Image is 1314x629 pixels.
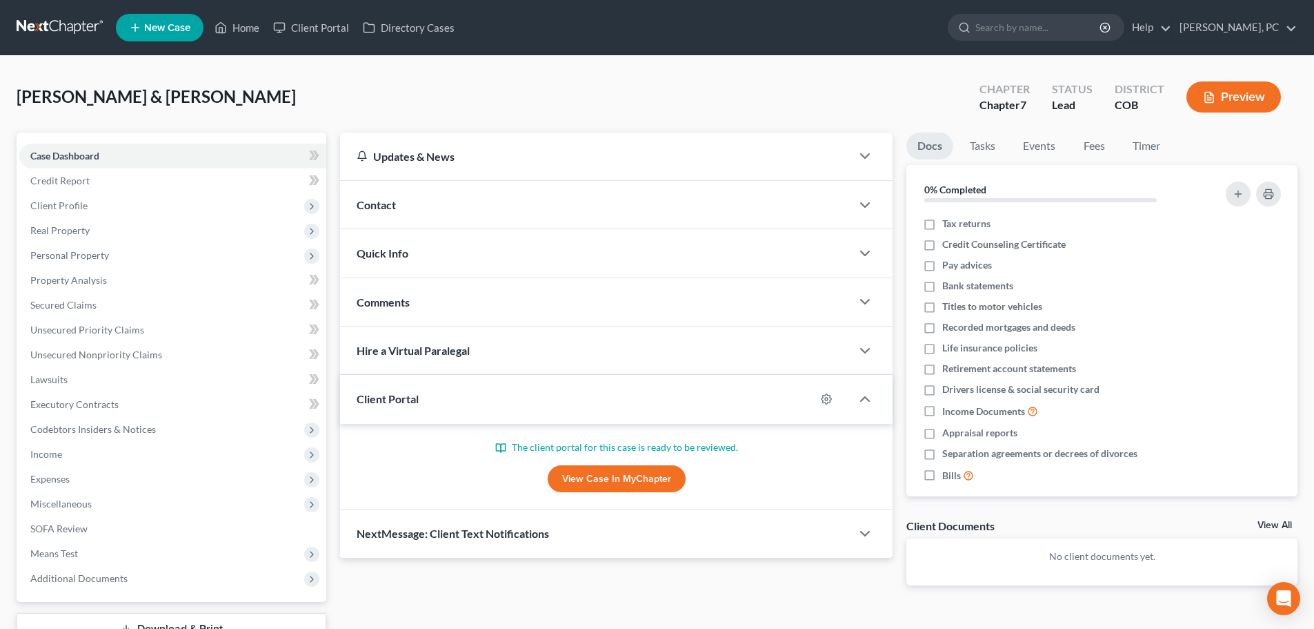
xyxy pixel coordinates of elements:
button: Preview [1186,81,1281,113]
a: Timer [1122,133,1171,159]
span: Bank statements [942,279,1013,293]
span: Client Portal [357,392,419,405]
span: Means Test [30,548,78,559]
p: No client documents yet. [917,550,1286,563]
a: Help [1125,15,1171,40]
span: [PERSON_NAME] & [PERSON_NAME] [17,86,296,106]
span: Executory Contracts [30,398,119,410]
a: Home [208,15,266,40]
span: 7 [1020,98,1026,111]
span: Miscellaneous [30,498,92,510]
span: SOFA Review [30,523,88,534]
span: Comments [357,296,410,309]
a: SOFA Review [19,516,326,541]
a: View Case in MyChapter [548,465,686,493]
div: Client Documents [906,519,995,533]
span: Contact [357,198,396,211]
span: Expenses [30,473,70,485]
span: Real Property [30,224,90,236]
span: Unsecured Nonpriority Claims [30,349,162,360]
div: Lead [1052,97,1093,113]
div: Status [1052,81,1093,97]
a: View All [1257,521,1292,530]
span: Property Analysis [30,274,107,286]
span: Separation agreements or decrees of divorces [942,447,1137,461]
div: Updates & News [357,149,835,164]
span: Retirement account statements [942,362,1076,376]
a: Tasks [959,133,1006,159]
span: NextMessage: Client Text Notifications [357,527,549,540]
a: Docs [906,133,953,159]
span: Codebtors Insiders & Notices [30,423,156,435]
a: Credit Report [19,168,326,193]
span: New Case [144,23,190,33]
span: Income Documents [942,405,1025,418]
strong: 0% Completed [924,184,986,195]
span: Appraisal reports [942,426,1017,440]
div: District [1115,81,1164,97]
span: Life insurance policies [942,341,1037,355]
a: Case Dashboard [19,144,326,168]
p: The client portal for this case is ready to be reviewed. [357,441,876,454]
a: Unsecured Priority Claims [19,318,326,342]
span: Client Profile [30,200,88,211]
a: Client Portal [266,15,356,40]
a: Executory Contracts [19,392,326,417]
a: Events [1012,133,1066,159]
span: Credit Counseling Certificate [942,238,1066,251]
a: Property Analysis [19,268,326,293]
span: Hire a Virtual Paralegal [357,344,470,357]
span: Unsecured Priority Claims [30,324,144,336]
a: Unsecured Nonpriority Claims [19,342,326,367]
span: Additional Documents [30,572,128,584]
a: [PERSON_NAME], PC [1173,15,1297,40]
a: Secured Claims [19,293,326,318]
span: Drivers license & social security card [942,383,1099,396]
span: Secured Claims [30,299,97,311]
span: Tax returns [942,217,991,231]
span: Personal Property [30,249,109,261]
div: Chapter [979,81,1030,97]
a: Directory Cases [356,15,461,40]
span: Case Dashboard [30,150,99,162]
input: Search by name... [975,14,1102,40]
span: Bills [942,469,961,483]
span: Pay advices [942,258,992,272]
span: Credit Report [30,175,90,186]
div: COB [1115,97,1164,113]
span: Recorded mortgages and deeds [942,320,1075,334]
a: Fees [1072,133,1116,159]
span: Quick Info [357,246,408,260]
span: Income [30,448,62,460]
span: Lawsuits [30,374,68,385]
div: Open Intercom Messenger [1267,582,1300,615]
a: Lawsuits [19,367,326,392]
span: Titles to motor vehicles [942,300,1042,313]
div: Chapter [979,97,1030,113]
